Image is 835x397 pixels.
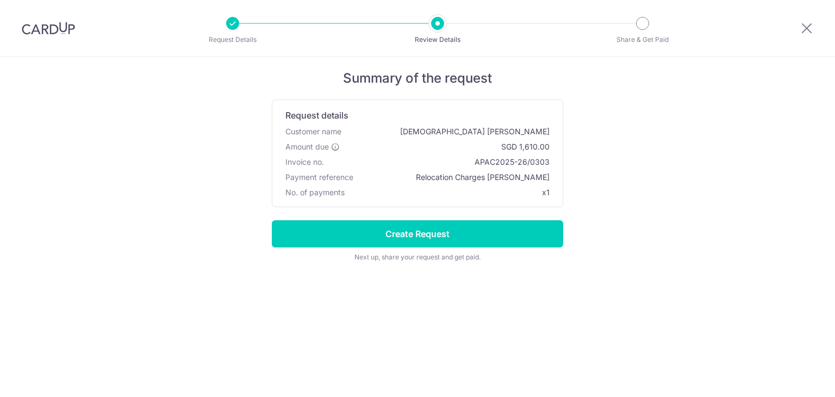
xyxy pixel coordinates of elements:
[358,172,550,183] span: Relocation Charges [PERSON_NAME]
[397,34,478,45] p: Review Details
[285,126,341,137] span: Customer name
[285,141,340,152] label: Amount due
[272,220,563,247] input: Create Request
[542,188,550,197] span: x1
[272,252,563,263] div: Next up, share your request and get paid.
[602,34,683,45] p: Share & Get Paid
[192,34,273,45] p: Request Details
[344,141,550,152] span: SGD 1,610.00
[328,157,550,168] span: APAC2025-26/0303
[22,22,75,35] img: CardUp
[272,70,563,86] h5: Summary of the request
[285,187,345,198] span: No. of payments
[285,109,348,122] span: Request details
[285,157,324,168] span: Invoice no.
[285,172,353,183] span: Payment reference
[346,126,550,137] span: [DEMOGRAPHIC_DATA] [PERSON_NAME]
